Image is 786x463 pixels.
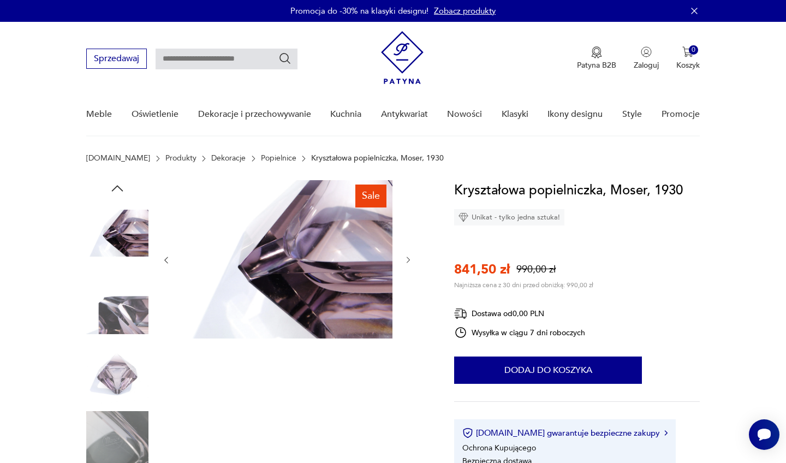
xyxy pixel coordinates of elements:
button: Patyna B2B [577,46,616,70]
img: Patyna - sklep z meblami i dekoracjami vintage [381,31,424,84]
div: Sale [355,185,386,207]
a: Dekoracje i przechowywanie [198,93,311,135]
a: Ikona medaluPatyna B2B [577,46,616,70]
img: Ikona certyfikatu [462,428,473,438]
img: Zdjęcie produktu Kryształowa popielniczka, Moser, 1930 [86,202,148,264]
img: Ikonka użytkownika [641,46,652,57]
a: Oświetlenie [132,93,178,135]
p: Koszyk [676,60,700,70]
a: Klasyki [502,93,528,135]
p: 990,00 zł [516,263,556,276]
a: Promocje [662,93,700,135]
a: Meble [86,93,112,135]
button: Szukaj [278,52,291,65]
a: Style [622,93,642,135]
a: Produkty [165,154,196,163]
img: Zdjęcie produktu Kryształowa popielniczka, Moser, 1930 [86,341,148,403]
div: Wysyłka w ciągu 7 dni roboczych [454,326,585,339]
button: 0Koszyk [676,46,700,70]
img: Zdjęcie produktu Kryształowa popielniczka, Moser, 1930 [86,272,148,334]
img: Ikona koszyka [682,46,693,57]
div: Dostawa od 0,00 PLN [454,307,585,320]
a: Antykwariat [381,93,428,135]
a: Sprzedawaj [86,56,147,63]
iframe: Smartsupp widget button [749,419,779,450]
div: 0 [689,45,698,55]
button: Dodaj do koszyka [454,357,642,384]
img: Zdjęcie produktu Kryształowa popielniczka, Moser, 1930 [182,180,392,339]
button: Zaloguj [634,46,659,70]
p: 841,50 zł [454,260,510,278]
li: Ochrona Kupującego [462,443,536,453]
p: Promocja do -30% na klasyki designu! [290,5,428,16]
a: Ikony designu [547,93,603,135]
a: [DOMAIN_NAME] [86,154,150,163]
button: Sprzedawaj [86,49,147,69]
img: Ikona medalu [591,46,602,58]
h1: Kryształowa popielniczka, Moser, 1930 [454,180,683,201]
p: Zaloguj [634,60,659,70]
p: Kryształowa popielniczka, Moser, 1930 [311,154,444,163]
div: Unikat - tylko jedna sztuka! [454,209,564,225]
p: Najniższa cena z 30 dni przed obniżką: 990,00 zł [454,281,593,289]
img: Ikona strzałki w prawo [664,430,668,436]
img: Ikona dostawy [454,307,467,320]
a: Zobacz produkty [434,5,496,16]
a: Nowości [447,93,482,135]
a: Kuchnia [330,93,361,135]
p: Patyna B2B [577,60,616,70]
img: Ikona diamentu [458,212,468,222]
button: [DOMAIN_NAME] gwarantuje bezpieczne zakupy [462,428,667,438]
a: Popielnice [261,154,296,163]
a: Dekoracje [211,154,246,163]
